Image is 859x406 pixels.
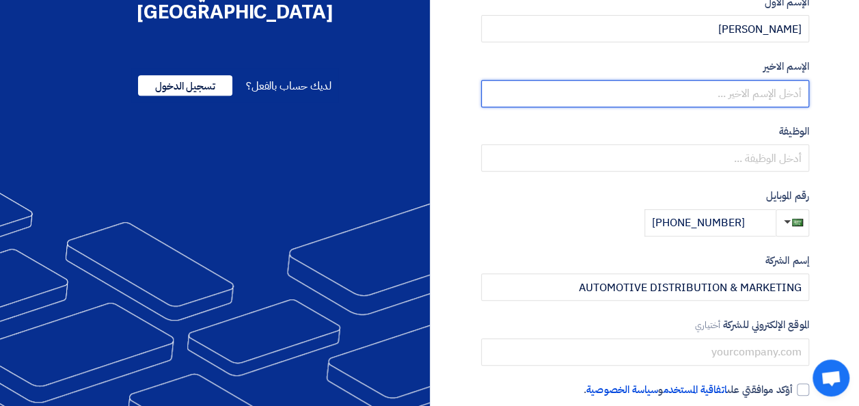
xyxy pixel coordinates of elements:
[813,360,849,396] div: Open chat
[481,144,809,172] input: أدخل الوظيفة ...
[481,317,809,333] label: الموقع الإلكتروني للشركة
[481,15,809,42] input: أدخل الإسم الاول ...
[663,382,726,397] a: اتفاقية المستخدم
[481,188,809,204] label: رقم الموبايل
[586,382,658,397] a: سياسة الخصوصية
[481,80,809,107] input: أدخل الإسم الاخير ...
[246,78,331,94] span: لديك حساب بالفعل؟
[695,319,721,331] span: أختياري
[138,75,232,96] span: تسجيل الدخول
[644,209,776,236] input: أدخل رقم الموبايل ...
[138,78,232,94] a: تسجيل الدخول
[481,253,809,269] label: إسم الشركة
[481,273,809,301] input: أدخل إسم الشركة ...
[481,338,809,366] input: yourcompany.com
[584,382,792,398] span: أؤكد موافقتي على و .
[481,59,809,75] label: الإسم الاخير
[481,124,809,139] label: الوظيفة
